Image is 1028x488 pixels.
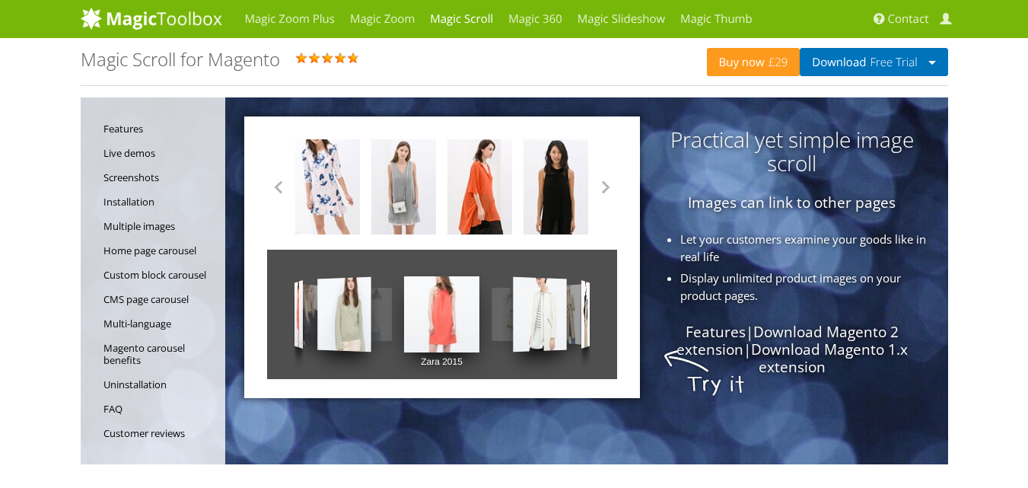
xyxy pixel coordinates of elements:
span: £29 [765,56,788,69]
a: Custom block carousel [103,263,218,287]
div: Rating: 5.0 ( ) [81,49,707,74]
span: Zara 2015 [421,352,463,371]
a: CMS page carousel [103,287,218,311]
a: Magento carousel benefits [103,336,218,372]
a: Download Magento 2 extension [676,322,899,359]
a: Uninstallation [103,372,218,397]
img: MagicToolbox.com - Image tools for your website [81,7,222,30]
a: Home page carousel [103,238,218,263]
a: Installation [103,190,218,214]
button: DownloadFree Trial [800,48,947,76]
a: Multi-language [103,311,218,336]
span: Free Trial [866,56,917,69]
a: Customer reviews [103,421,218,445]
a: Buy now£29 [707,48,800,76]
a: Screenshots [103,165,218,190]
a: Zara 2015 [404,250,480,379]
span: Contact [888,11,929,27]
a: FAQ [103,397,218,421]
h1: Magic Scroll for Magento [81,49,280,69]
a: Multiple images [103,214,218,238]
a: Features [686,322,746,342]
a: Features [103,116,218,141]
a: Live demos [103,141,218,165]
a: Download Magento 1.x extension [751,340,908,377]
p: | | [225,324,918,376]
p: Images can link to other pages [225,194,918,212]
h3: Practical yet simple image scroll [225,128,918,175]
